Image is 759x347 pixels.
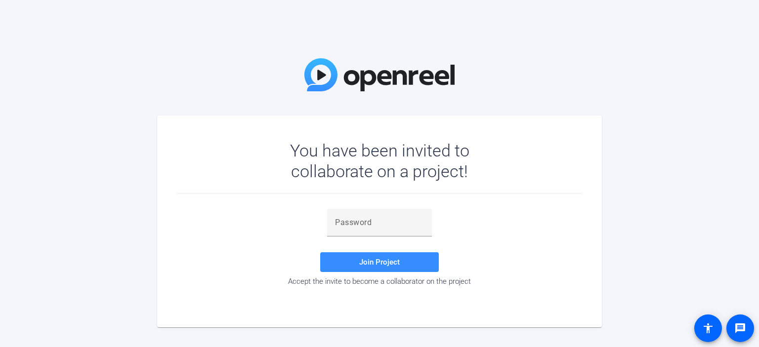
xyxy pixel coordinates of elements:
mat-icon: message [734,322,746,334]
span: Join Project [359,258,400,267]
input: Password [335,217,424,229]
div: You have been invited to collaborate on a project! [261,140,498,182]
img: OpenReel Logo [304,58,455,91]
div: Accept the invite to become a collaborator on the project [177,277,582,286]
mat-icon: accessibility [702,322,714,334]
button: Join Project [320,252,439,272]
